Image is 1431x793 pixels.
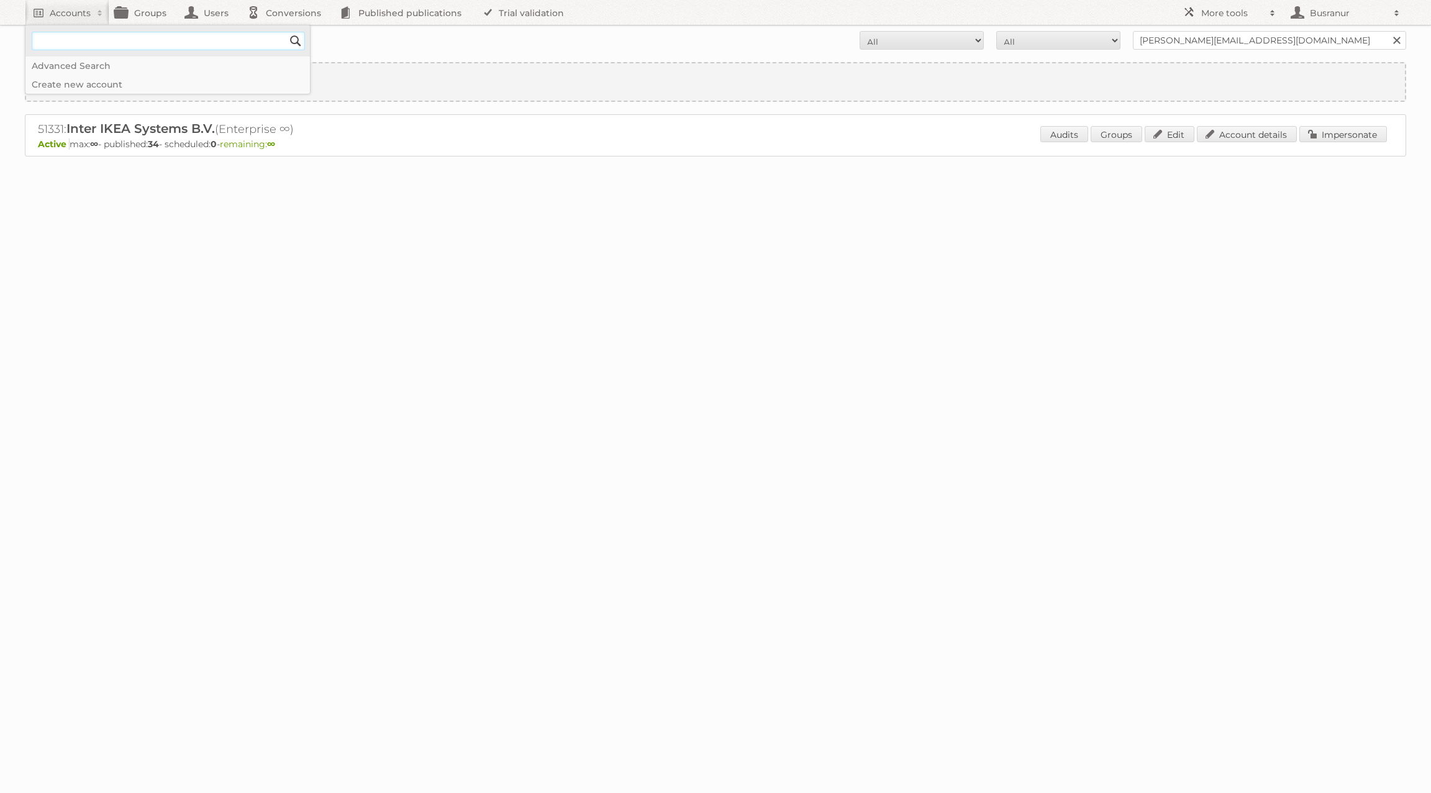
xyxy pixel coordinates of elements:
h2: Accounts [50,7,91,19]
a: Create new account [26,63,1405,101]
strong: 34 [148,138,159,150]
a: Account details [1197,126,1297,142]
h2: 51331: (Enterprise ∞) [38,121,473,137]
strong: ∞ [267,138,275,150]
p: max: - published: - scheduled: - [38,138,1393,150]
a: Create new account [25,75,310,94]
span: remaining: [220,138,275,150]
span: Active [38,138,70,150]
strong: 0 [211,138,217,150]
strong: ∞ [90,138,98,150]
a: Groups [1091,126,1142,142]
a: Impersonate [1299,126,1387,142]
a: Advanced Search [25,57,310,75]
a: Edit [1145,126,1194,142]
h2: More tools [1201,7,1263,19]
input: Search [286,32,305,50]
a: Audits [1040,126,1088,142]
span: Inter IKEA Systems B.V. [66,121,215,136]
h2: Busranur [1307,7,1388,19]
